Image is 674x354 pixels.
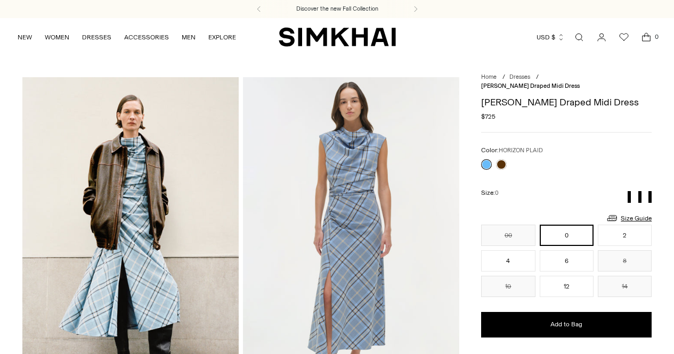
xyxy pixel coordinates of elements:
a: Size Guide [606,211,652,225]
button: 6 [540,250,594,271]
label: Color: [481,145,543,155]
span: $725 [481,112,496,121]
button: 2 [598,225,652,246]
a: Home [481,73,497,80]
a: Open search modal [569,27,590,48]
span: 0 [495,190,499,196]
button: 14 [598,276,652,297]
span: 0 [652,32,661,42]
button: 12 [540,276,594,297]
span: [PERSON_NAME] Draped Midi Dress [481,83,580,89]
a: EXPLORE [208,26,236,49]
a: NEW [18,26,32,49]
div: / [536,73,539,82]
a: ACCESSORIES [124,26,169,49]
a: DRESSES [82,26,111,49]
button: 4 [481,250,535,271]
a: Dresses [509,73,530,80]
button: USD $ [537,26,565,49]
a: Wishlist [613,27,635,48]
nav: breadcrumbs [481,73,652,90]
a: Go to the account page [591,27,612,48]
span: Add to Bag [550,320,582,329]
span: HORIZON PLAID [499,147,543,154]
button: 00 [481,225,535,246]
label: Size: [481,188,499,198]
a: SIMKHAI [279,27,396,47]
button: Add to Bag [481,312,652,337]
a: Discover the new Fall Collection [296,5,378,13]
div: / [502,73,505,82]
a: WOMEN [45,26,69,49]
a: MEN [182,26,196,49]
button: 8 [598,250,652,271]
h1: [PERSON_NAME] Draped Midi Dress [481,97,652,107]
button: 0 [540,225,594,246]
button: 10 [481,276,535,297]
a: Open cart modal [636,27,657,48]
